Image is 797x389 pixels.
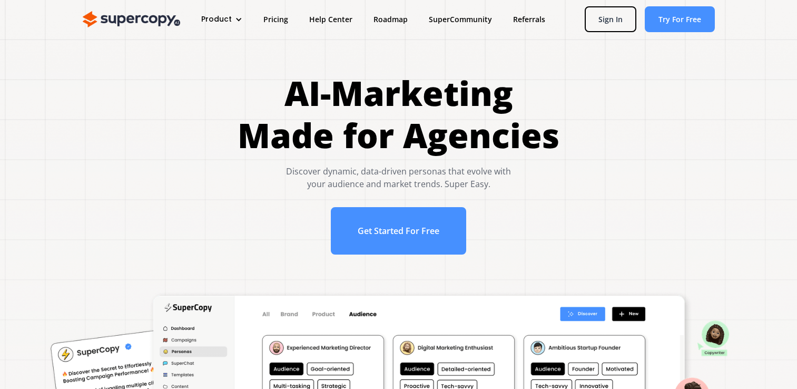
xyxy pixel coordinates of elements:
[418,9,503,29] a: SuperCommunity
[299,9,363,29] a: Help Center
[363,9,418,29] a: Roadmap
[645,6,715,32] a: Try For Free
[201,14,232,25] div: Product
[191,9,253,29] div: Product
[238,72,559,157] h1: AI-Marketing Made for Agencies
[503,9,556,29] a: Referrals
[238,165,559,190] div: Discover dynamic, data-driven personas that evolve with your audience and market trends. Super Easy.
[253,9,299,29] a: Pricing
[585,6,636,32] a: Sign In
[331,207,466,255] a: Get Started For Free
